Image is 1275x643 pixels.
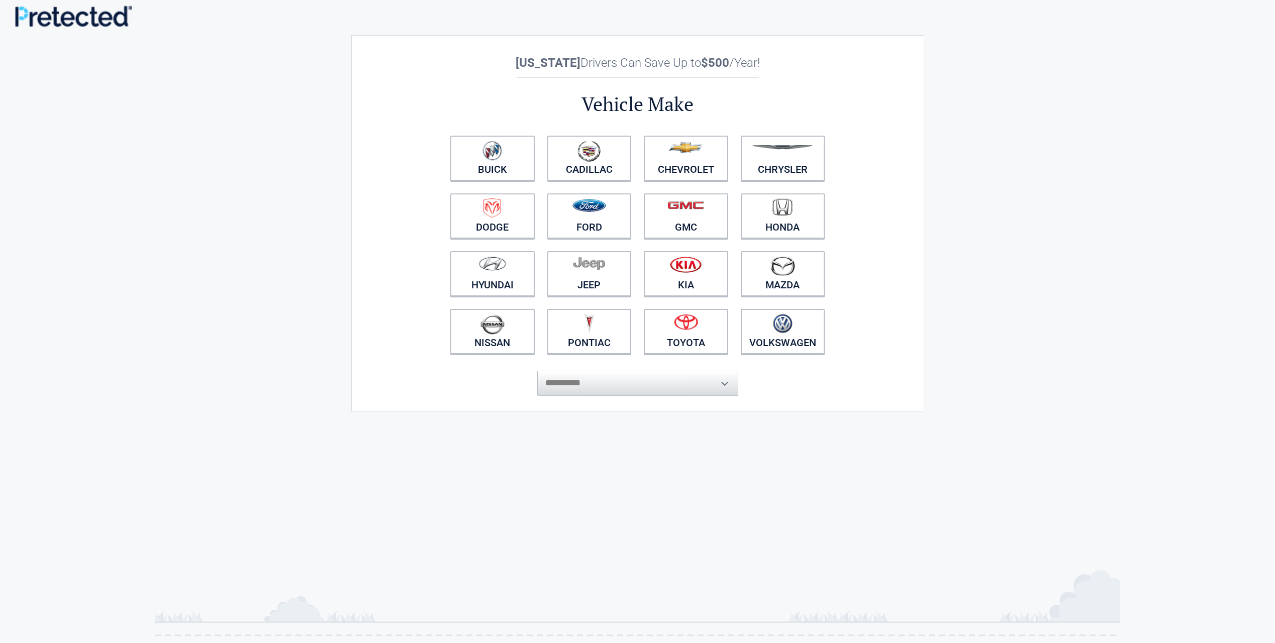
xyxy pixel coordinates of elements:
a: Pontiac [547,309,632,354]
a: Buick [450,136,535,181]
img: hyundai [478,256,507,271]
img: chevrolet [669,142,703,153]
img: volkswagen [773,314,793,334]
img: toyota [674,314,698,330]
b: $500 [701,56,729,70]
a: Cadillac [547,136,632,181]
h2: Drivers Can Save Up to /Year [444,56,831,70]
a: Mazda [741,251,825,296]
a: Chevrolet [644,136,728,181]
img: pontiac [584,314,594,333]
a: Toyota [644,309,728,354]
img: buick [482,141,502,161]
a: Honda [741,193,825,239]
img: chrysler [752,145,813,150]
a: GMC [644,193,728,239]
b: [US_STATE] [516,56,580,70]
a: Jeep [547,251,632,296]
img: ford [572,199,606,212]
a: Dodge [450,193,535,239]
img: gmc [667,201,704,209]
img: cadillac [577,141,601,162]
a: Ford [547,193,632,239]
img: nissan [480,314,505,335]
a: Hyundai [450,251,535,296]
a: Volkswagen [741,309,825,354]
a: Chrysler [741,136,825,181]
img: honda [772,198,793,216]
h2: Vehicle Make [444,91,831,117]
img: kia [670,256,702,273]
a: Nissan [450,309,535,354]
a: Kia [644,251,728,296]
img: mazda [770,256,795,276]
img: dodge [483,198,501,218]
img: Main Logo [15,6,132,27]
img: jeep [573,256,605,270]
